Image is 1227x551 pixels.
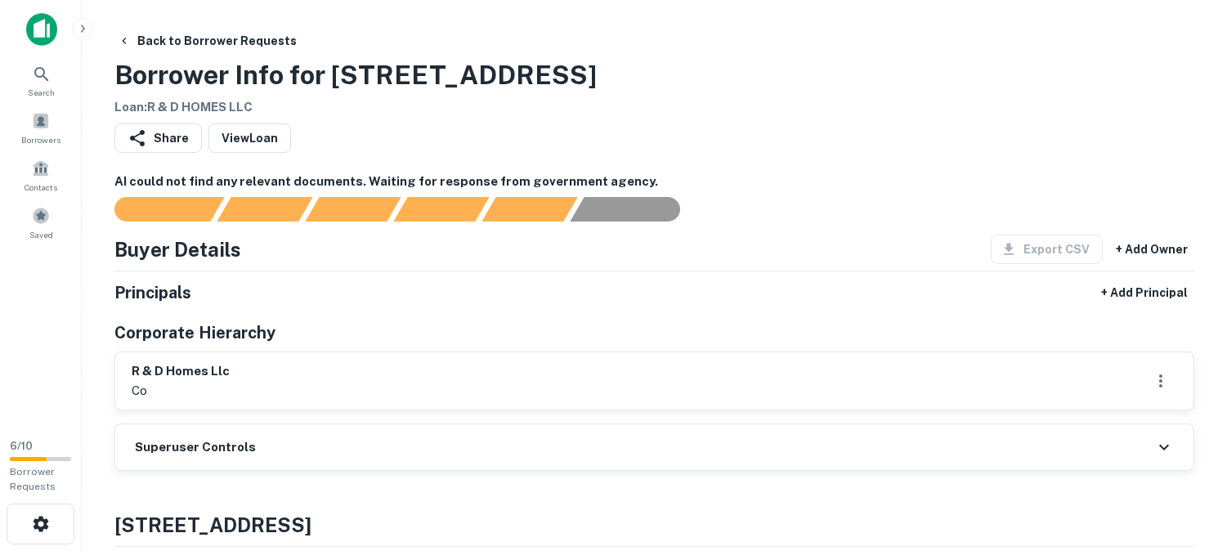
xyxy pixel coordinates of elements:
div: Sending borrower request to AI... [95,197,217,222]
h6: Loan : R & D HOMES LLC [114,98,597,117]
button: + Add Principal [1095,278,1194,307]
div: Documents found, AI parsing details... [305,197,401,222]
span: Contacts [25,181,57,194]
img: capitalize-icon.png [26,13,57,46]
span: Borrowers [21,133,60,146]
div: Your request is received and processing... [217,197,312,222]
h6: AI could not find any relevant documents. Waiting for response from government agency. [114,172,1194,191]
h6: r & d homes llc [132,362,230,381]
button: Back to Borrower Requests [111,26,303,56]
span: 6 / 10 [10,440,33,452]
a: Contacts [5,153,77,197]
a: Saved [5,200,77,244]
iframe: Chat Widget [1145,420,1227,499]
div: AI fulfillment process complete. [571,197,700,222]
a: Search [5,58,77,102]
h4: [STREET_ADDRESS] [114,510,1194,540]
p: co [132,381,230,401]
h3: Borrower Info for [STREET_ADDRESS] [114,56,597,95]
button: Share [114,123,202,153]
h5: Corporate Hierarchy [114,320,275,345]
div: Principals found, AI now looking for contact information... [393,197,489,222]
div: Principals found, still searching for contact information. This may take time... [481,197,577,222]
span: Borrower Requests [10,466,56,492]
span: Saved [29,228,53,241]
a: ViewLoan [208,123,291,153]
a: Borrowers [5,105,77,150]
h6: Superuser Controls [135,438,256,457]
span: Search [28,86,55,99]
h4: Buyer Details [114,235,241,264]
button: + Add Owner [1109,235,1194,264]
h5: Principals [114,280,191,305]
